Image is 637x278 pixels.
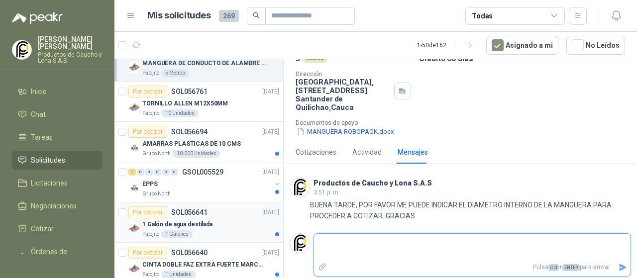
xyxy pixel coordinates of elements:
a: Tareas [12,128,103,147]
p: [GEOGRAPHIC_DATA], [STREET_ADDRESS] Santander de Quilichao , Cauca [296,78,390,111]
span: Negociaciones [31,200,77,211]
p: Patojito [142,230,159,238]
p: [DATE] [262,87,279,96]
div: 0 [137,169,144,176]
label: Adjuntar archivos [314,259,331,276]
a: Cotizar [12,219,103,238]
div: 1 - 50 de 162 [417,37,478,53]
img: Company Logo [128,142,140,154]
a: Por cotizarSOL056694[DATE] Company LogoAMARRAS PLASTICAS DE 10 CMSGrupo North10.000 Unidades [114,122,283,162]
img: Company Logo [128,61,140,73]
span: Cotizar [31,223,54,234]
p: Documentos de apoyo [296,119,633,126]
p: Patojito [142,69,159,77]
p: CINTA DOBLE FAZ EXTRA FUERTE MARCA:3M [142,260,266,270]
p: EPPS [142,180,158,189]
p: GSOL005529 [182,169,223,176]
img: Logo peakr [12,12,63,24]
div: Por cotizar [128,206,167,218]
div: Por cotizar [128,126,167,138]
p: Productos de Caucho y Lona S.A.S [38,52,103,64]
div: 5 Metros [161,69,189,77]
div: Por cotizar [128,86,167,97]
img: Company Logo [290,178,309,197]
span: 3:51 p. m. [314,189,340,196]
a: Órdenes de Compra [12,242,103,272]
h3: Productos de Caucho y Lona S.A.S [314,181,432,186]
button: No Leídos [566,36,625,55]
div: Todas [472,10,493,21]
p: Pulsa + para enviar [331,259,615,276]
h1: Mis solicitudes [147,8,211,23]
div: 1 [128,169,136,176]
span: Inicio [31,86,47,97]
div: Actividad [352,147,382,158]
a: Inicio [12,82,103,101]
img: Company Logo [128,101,140,113]
span: search [253,12,260,19]
a: Por cotizarSOL056641[DATE] Company Logo1 Galón de agua destilada.Patojito1 Galones [114,202,283,243]
p: SOL056761 [171,88,208,95]
a: Negociaciones [12,196,103,215]
img: Company Logo [290,234,309,253]
span: Chat [31,109,46,120]
img: Company Logo [12,40,31,59]
p: Grupo North [142,190,171,198]
div: 0 [154,169,161,176]
a: Licitaciones [12,174,103,192]
p: Patojito [142,109,159,117]
a: Solicitudes [12,151,103,170]
div: 0 [145,169,153,176]
p: [DATE] [262,208,279,217]
span: Licitaciones [31,178,68,188]
p: Dirección [296,71,390,78]
span: Ctrl [548,264,559,271]
div: 1 Galones [161,230,193,238]
p: [PERSON_NAME] [PERSON_NAME] [38,36,103,50]
div: 0 [171,169,178,176]
p: SOL056694 [171,128,208,135]
p: MANGUERA DE CONDUCTO DE ALAMBRE DE ACERO PU [142,59,266,68]
img: Company Logo [128,222,140,234]
a: Por cotizarSOL056761[DATE] Company LogoTORNILLO ALLEN M12X50MMPatojito10 Unidades [114,82,283,122]
p: AMARRAS PLASTICAS DE 10 CMS [142,139,241,149]
div: 0 [162,169,170,176]
img: Company Logo [128,182,140,194]
p: [DATE] [262,127,279,137]
p: SOL056640 [171,249,208,256]
span: Tareas [31,132,53,143]
div: 10 Unidades [161,109,199,117]
p: Grupo North [142,150,171,158]
a: 1 0 0 0 0 0 GSOL005529[DATE] Company LogoEPPSGrupo North [128,166,281,198]
div: Por cotizar [128,247,167,259]
div: 10.000 Unidades [173,150,220,158]
a: Chat [12,105,103,124]
p: 1 Galón de agua destilada. [142,220,214,229]
button: Enviar [614,259,631,276]
span: Órdenes de Compra [31,246,93,268]
p: SOL056641 [171,209,208,216]
span: Solicitudes [31,155,65,166]
img: Company Logo [128,263,140,275]
p: [DATE] [262,168,279,177]
span: ENTER [562,264,580,271]
button: MANGUERA ROBOPACK.docx [296,126,395,137]
div: Mensajes [398,147,428,158]
p: TORNILLO ALLEN M12X50MM [142,99,228,108]
div: Cotizaciones [296,147,336,158]
p: BUENA TARDE, POR FAVOR ME PUEDE INDICAR EL DIAMETRO INTERNO DE LA MANGUERA PARA PROCEDER A COTIZA... [310,199,631,221]
button: Asignado a mi [486,36,558,55]
p: [DATE] [262,248,279,258]
a: Por cotizarSOL056763[DATE] Company LogoMANGUERA DE CONDUCTO DE ALAMBRE DE ACERO PUPatojito5 Metros [114,41,283,82]
span: 269 [219,10,239,22]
